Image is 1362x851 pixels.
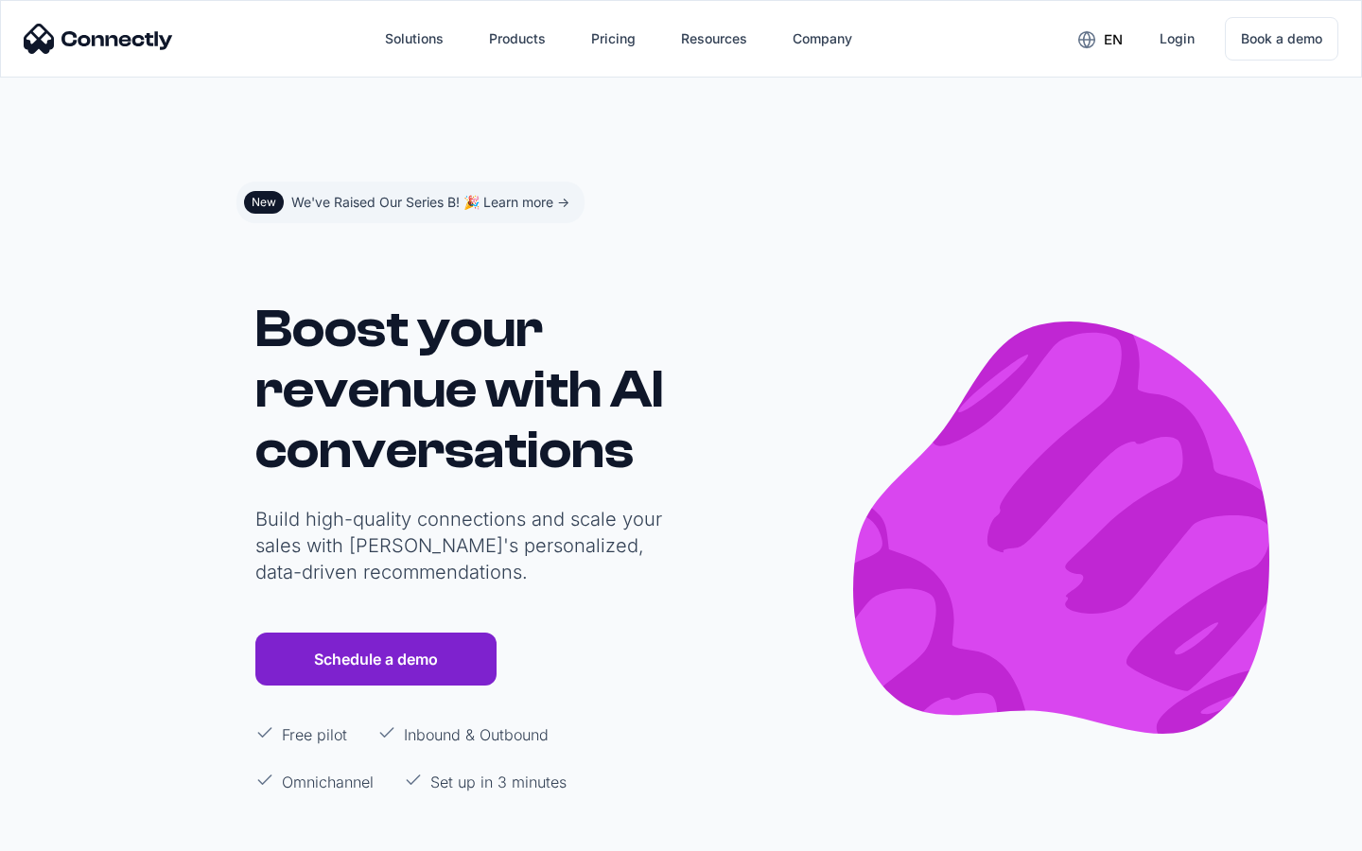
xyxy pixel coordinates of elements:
[489,26,546,52] div: Products
[1160,26,1195,52] div: Login
[430,771,567,793] p: Set up in 3 minutes
[24,24,173,54] img: Connectly Logo
[236,182,585,223] a: NewWe've Raised Our Series B! 🎉 Learn more ->
[255,506,672,585] p: Build high-quality connections and scale your sales with [PERSON_NAME]'s personalized, data-drive...
[1144,16,1210,61] a: Login
[282,723,347,746] p: Free pilot
[252,195,276,210] div: New
[681,26,747,52] div: Resources
[576,16,651,61] a: Pricing
[255,299,672,480] h1: Boost your revenue with AI conversations
[404,723,549,746] p: Inbound & Outbound
[1225,17,1338,61] a: Book a demo
[255,633,497,686] a: Schedule a demo
[19,816,113,844] aside: Language selected: English
[591,26,636,52] div: Pricing
[282,771,374,793] p: Omnichannel
[38,818,113,844] ul: Language list
[1104,26,1123,53] div: en
[385,26,444,52] div: Solutions
[291,189,569,216] div: We've Raised Our Series B! 🎉 Learn more ->
[793,26,852,52] div: Company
